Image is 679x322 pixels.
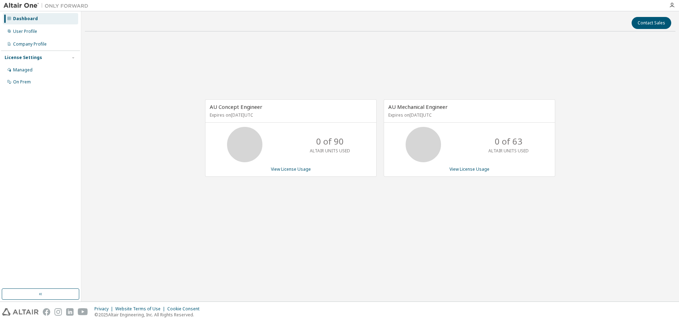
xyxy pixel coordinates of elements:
p: Expires on [DATE] UTC [388,112,549,118]
img: facebook.svg [43,308,50,316]
img: Altair One [4,2,92,9]
div: Dashboard [13,16,38,22]
div: User Profile [13,29,37,34]
p: © 2025 Altair Engineering, Inc. All Rights Reserved. [94,312,204,318]
div: Cookie Consent [167,306,204,312]
p: 0 of 90 [316,135,344,147]
p: ALTAIR UNITS USED [310,148,350,154]
div: Company Profile [13,41,47,47]
a: View License Usage [449,166,489,172]
div: Privacy [94,306,115,312]
span: AU Mechanical Engineer [388,103,448,110]
img: instagram.svg [54,308,62,316]
img: youtube.svg [78,308,88,316]
div: Managed [13,67,33,73]
div: License Settings [5,55,42,60]
img: altair_logo.svg [2,308,39,316]
p: ALTAIR UNITS USED [488,148,529,154]
p: Expires on [DATE] UTC [210,112,370,118]
p: 0 of 63 [495,135,522,147]
span: AU Concept Engineer [210,103,262,110]
a: View License Usage [271,166,311,172]
div: On Prem [13,79,31,85]
button: Contact Sales [632,17,671,29]
div: Website Terms of Use [115,306,167,312]
img: linkedin.svg [66,308,74,316]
